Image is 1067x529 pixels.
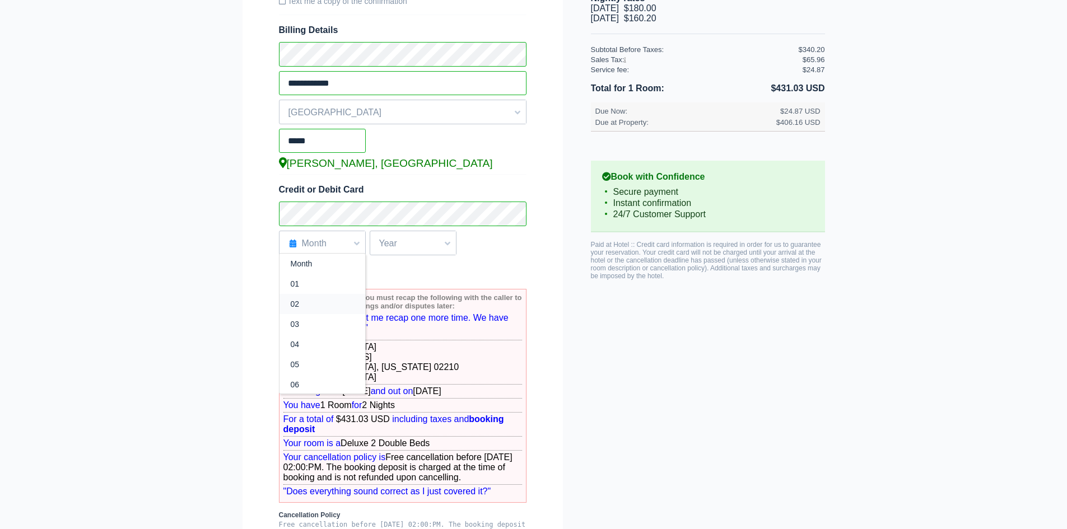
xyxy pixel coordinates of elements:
[291,299,354,308] label: 02
[291,279,354,288] label: 01
[291,380,354,389] label: 06
[291,340,354,349] label: 04
[291,259,354,268] label: Month
[291,320,354,329] label: 03
[291,360,354,369] label: 05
